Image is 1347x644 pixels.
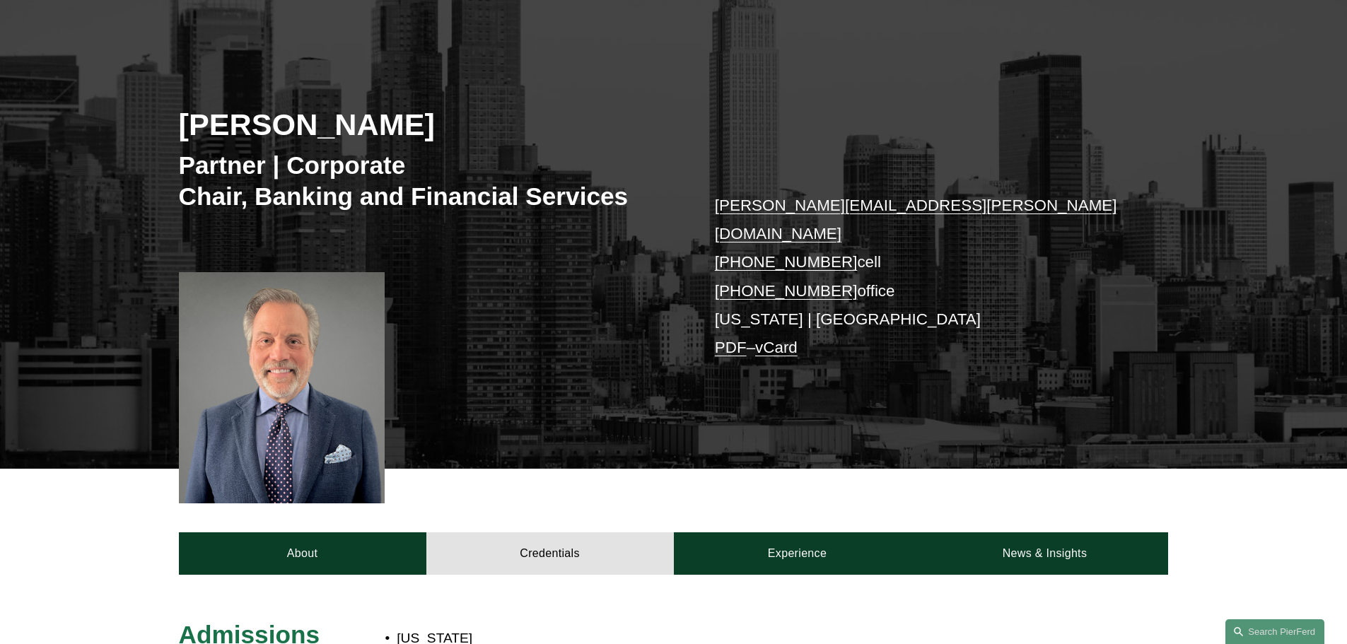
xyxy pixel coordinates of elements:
[755,339,798,356] a: vCard
[179,150,674,211] h3: Partner | Corporate Chair, Banking and Financial Services
[179,532,426,575] a: About
[715,197,1117,242] a: [PERSON_NAME][EMAIL_ADDRESS][PERSON_NAME][DOMAIN_NAME]
[179,106,674,143] h2: [PERSON_NAME]
[426,532,674,575] a: Credentials
[715,282,858,300] a: [PHONE_NUMBER]
[1225,619,1324,644] a: Search this site
[715,192,1127,363] p: cell office [US_STATE] | [GEOGRAPHIC_DATA] –
[715,339,747,356] a: PDF
[674,532,921,575] a: Experience
[715,253,858,271] a: [PHONE_NUMBER]
[921,532,1168,575] a: News & Insights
